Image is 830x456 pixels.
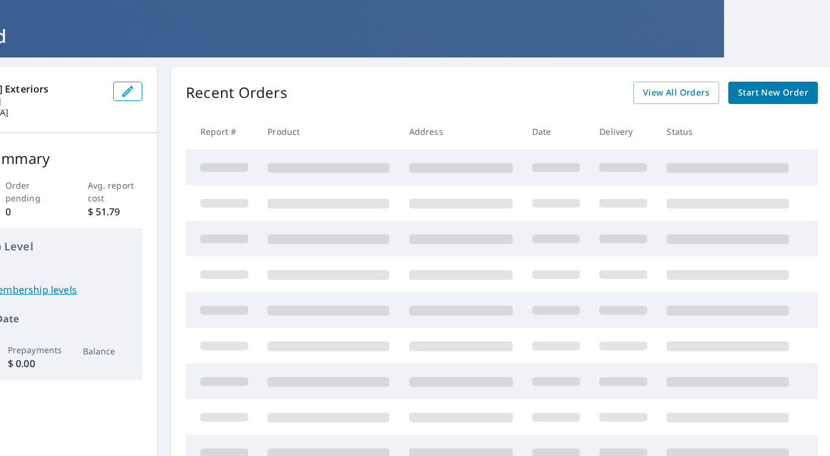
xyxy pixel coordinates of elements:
p: $ 51.79 [88,204,143,219]
p: Recent Orders [186,82,288,104]
p: Balance [83,345,133,357]
a: View All Orders [633,82,719,104]
p: Prepayments [8,344,58,356]
p: 0 [5,204,61,219]
span: Start New Order [738,85,808,100]
th: Address [400,114,522,149]
th: Report # [186,114,258,149]
p: Order pending [5,179,61,204]
th: Product [258,114,399,149]
th: Delivery [590,114,657,149]
p: $ 0.00 [8,356,58,371]
p: Avg. report cost [88,179,143,204]
a: Start New Order [728,82,818,104]
span: View All Orders [643,85,710,100]
th: Status [657,114,799,149]
th: Date [522,114,590,149]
